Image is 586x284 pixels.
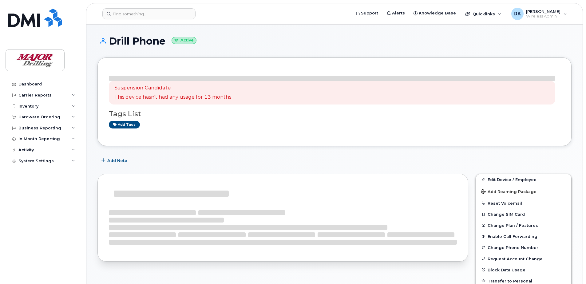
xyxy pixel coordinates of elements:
button: Reset Voicemail [476,198,571,209]
button: Change Phone Number [476,242,571,253]
button: Request Account Change [476,253,571,264]
span: Add Roaming Package [481,189,537,195]
p: Suspension Candidate [114,85,231,92]
button: Enable Call Forwarding [476,231,571,242]
h3: Tags List [109,110,560,118]
button: Add Roaming Package [476,185,571,198]
h1: Drill Phone [97,36,572,46]
span: Enable Call Forwarding [488,234,537,239]
button: Change SIM Card [476,209,571,220]
a: Edit Device / Employee [476,174,571,185]
small: Active [172,37,196,44]
button: Add Note [97,155,133,166]
p: This device hasn't had any usage for 13 months [114,94,231,101]
button: Block Data Usage [476,264,571,275]
a: Add tags [109,121,140,128]
button: Change Plan / Features [476,220,571,231]
span: Add Note [107,158,127,164]
span: Change Plan / Features [488,223,538,228]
